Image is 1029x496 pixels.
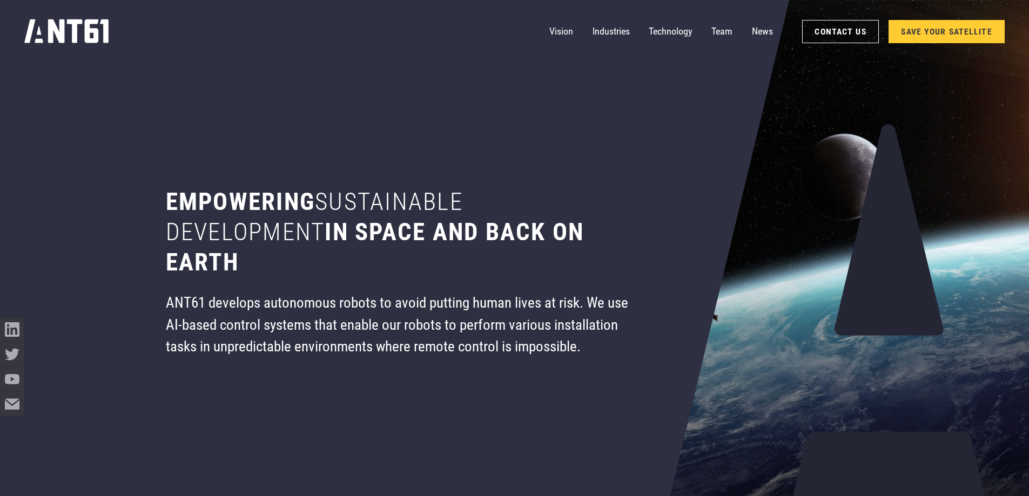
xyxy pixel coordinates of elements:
a: Contact Us [802,20,879,43]
h1: Empowering in space and back on earth [166,187,633,277]
a: Team [711,19,732,44]
div: ANT61 develops autonomous robots to avoid putting human lives at risk. We use AI-based control sy... [166,292,633,357]
a: News [752,19,773,44]
a: home [24,15,110,47]
a: Vision [549,19,573,44]
a: Technology [649,19,692,44]
a: SAVE YOUR SATELLITE [889,20,1005,43]
a: Industries [593,19,630,44]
